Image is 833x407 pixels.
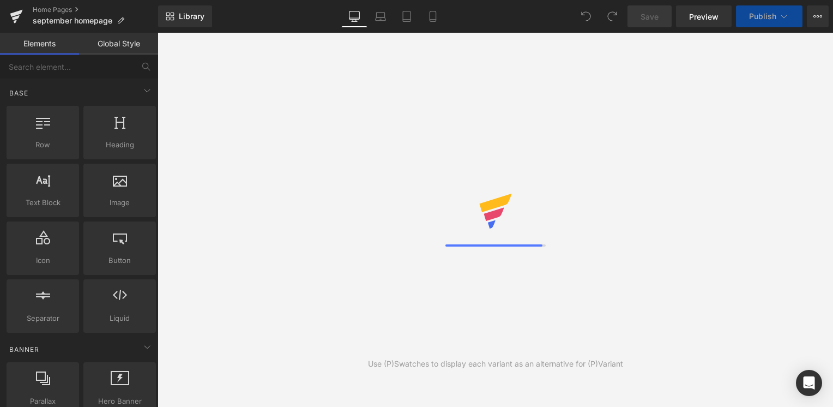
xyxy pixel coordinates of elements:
button: More [807,5,829,27]
a: Mobile [420,5,446,27]
a: Tablet [394,5,420,27]
span: Button [87,255,153,266]
span: Image [87,197,153,208]
span: Text Block [10,197,76,208]
span: Heading [87,139,153,151]
button: Publish [736,5,802,27]
a: Laptop [367,5,394,27]
div: Open Intercom Messenger [796,370,822,396]
span: Row [10,139,76,151]
span: Icon [10,255,76,266]
span: Hero Banner [87,396,153,407]
a: Global Style [79,33,158,55]
div: Use (P)Swatches to display each variant as an alternative for (P)Variant [368,358,623,370]
span: september homepage [33,16,112,25]
a: New Library [158,5,212,27]
button: Redo [601,5,623,27]
span: Parallax [10,396,76,407]
span: Publish [749,12,776,21]
a: Desktop [341,5,367,27]
span: Separator [10,313,76,324]
a: Preview [676,5,732,27]
span: Preview [689,11,719,22]
button: Undo [575,5,597,27]
span: Save [641,11,659,22]
span: Banner [8,344,40,355]
span: Library [179,11,204,21]
a: Home Pages [33,5,158,14]
span: Base [8,88,29,98]
span: Liquid [87,313,153,324]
